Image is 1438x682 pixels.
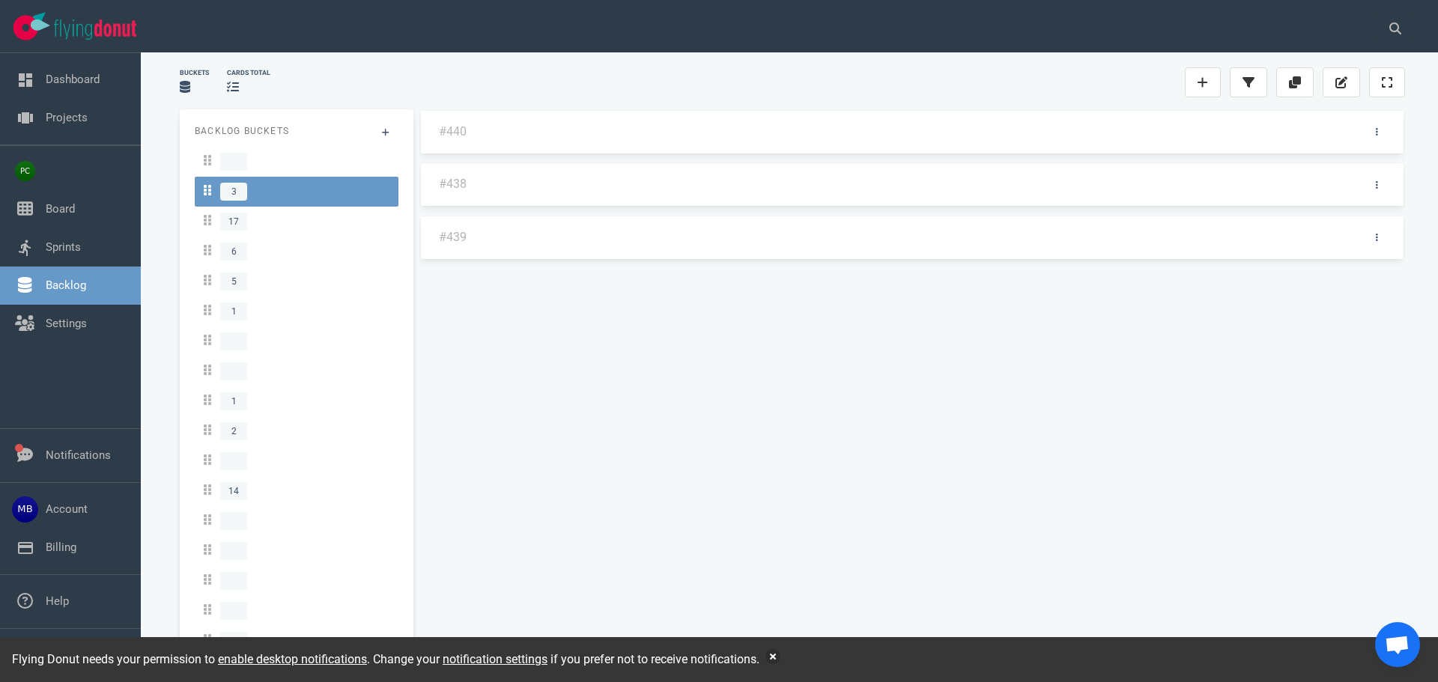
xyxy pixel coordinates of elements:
[443,652,547,666] a: notification settings
[220,422,247,440] span: 2
[12,652,367,666] span: Flying Donut needs your permission to
[46,73,100,86] a: Dashboard
[195,207,398,237] a: 17
[220,213,247,231] span: 17
[195,626,398,656] a: 1
[46,541,76,554] a: Billing
[195,267,398,296] a: 5
[195,476,398,506] a: 14
[46,111,88,124] a: Projects
[220,632,247,650] span: 1
[439,124,467,138] a: #440
[46,240,81,254] a: Sprints
[220,302,247,320] span: 1
[195,386,398,416] a: 1
[195,124,398,138] p: Backlog Buckets
[218,652,367,666] a: enable desktop notifications
[220,243,247,261] span: 6
[46,202,75,216] a: Board
[46,502,88,516] a: Account
[195,416,398,446] a: 2
[220,482,247,500] span: 14
[46,594,69,608] a: Help
[439,177,467,191] a: #438
[195,177,398,207] a: 3
[46,278,86,292] a: Backlog
[439,230,467,244] a: #439
[54,19,136,40] img: Flying Donut text logo
[46,317,87,330] a: Settings
[195,296,398,326] a: 1
[195,237,398,267] a: 6
[227,68,270,78] div: cards total
[46,448,111,462] a: Notifications
[367,652,759,666] span: . Change your if you prefer not to receive notifications.
[180,68,209,78] div: Buckets
[220,273,247,290] span: 5
[220,392,247,410] span: 1
[1375,622,1420,667] a: Open de chat
[220,183,247,201] span: 3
